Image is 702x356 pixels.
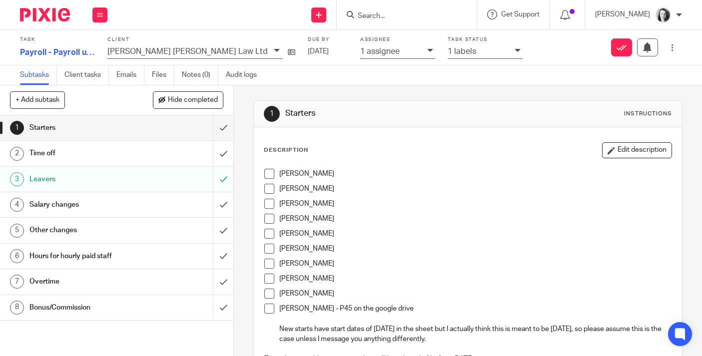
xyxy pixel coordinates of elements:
[116,65,144,85] a: Emails
[107,36,295,43] label: Client
[29,223,145,238] h1: Other changes
[10,301,24,315] div: 8
[285,108,489,119] h1: Starters
[360,36,435,43] label: Assignee
[279,229,672,239] p: [PERSON_NAME]
[107,47,268,56] p: [PERSON_NAME] [PERSON_NAME] Law Ltd
[360,47,400,56] p: 1 assignee
[20,8,70,21] img: Pixie
[10,91,65,108] button: + Add subtask
[10,172,24,186] div: 3
[624,110,672,118] div: Instructions
[29,172,145,187] h1: Leavers
[29,274,145,289] h1: Overtime
[10,224,24,238] div: 5
[279,259,672,269] p: [PERSON_NAME]
[10,121,24,135] div: 1
[29,197,145,212] h1: Salary changes
[279,184,672,194] p: [PERSON_NAME]
[10,275,24,289] div: 7
[168,96,218,104] span: Hide completed
[279,289,672,299] p: [PERSON_NAME]
[279,244,672,254] p: [PERSON_NAME]
[264,146,308,154] p: Description
[10,198,24,212] div: 4
[10,147,24,161] div: 2
[182,65,218,85] a: Notes (0)
[279,169,672,179] p: [PERSON_NAME]
[64,65,109,85] a: Client tasks
[279,324,672,345] p: New starts have start dates of [DATE] in the sheet but I actually think this is meant to be [DATE...
[602,142,672,158] button: Edit description
[10,249,24,263] div: 6
[29,249,145,264] h1: Hours for hourly paid staff
[279,304,672,314] p: [PERSON_NAME] - P45 on the google drive
[20,65,57,85] a: Subtasks
[264,106,280,122] div: 1
[308,48,329,55] span: [DATE]
[448,36,523,43] label: Task status
[279,214,672,224] p: [PERSON_NAME]
[448,47,476,56] p: 1 labels
[29,146,145,161] h1: Time off
[308,36,348,43] label: Due by
[279,199,672,209] p: [PERSON_NAME]
[29,300,145,315] h1: Bonus/Commission
[153,91,223,108] button: Hide completed
[279,274,672,284] p: [PERSON_NAME]
[655,7,671,23] img: T1JH8BBNX-UMG48CW64-d2649b4fbe26-512.png
[501,11,540,18] span: Get Support
[595,9,650,19] p: [PERSON_NAME]
[152,65,174,85] a: Files
[357,12,447,21] input: Search
[226,65,264,85] a: Audit logs
[29,120,145,135] h1: Starters
[20,36,95,43] label: Task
